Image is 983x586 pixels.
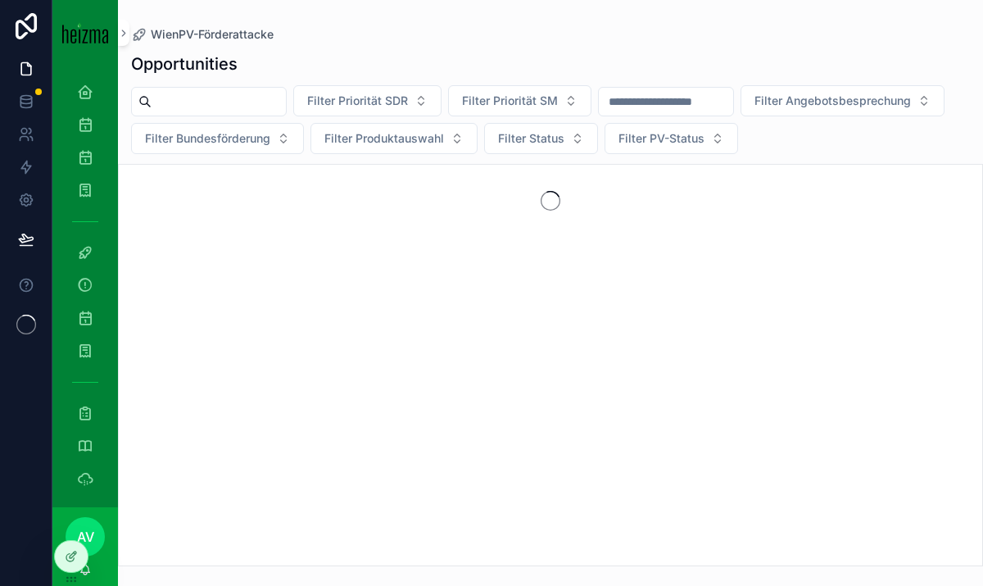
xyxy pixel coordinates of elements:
button: Select Button [741,85,944,116]
div: scrollable content [52,66,118,507]
span: Filter Bundesförderung [145,130,270,147]
span: Filter Produktauswahl [324,130,444,147]
span: Filter Status [498,130,564,147]
span: AV [77,527,94,547]
button: Select Button [484,123,598,154]
button: Select Button [605,123,738,154]
button: Select Button [131,123,304,154]
button: Select Button [310,123,478,154]
h1: Opportunities [131,52,238,75]
span: Filter Priorität SDR [307,93,408,109]
span: Filter Angebotsbesprechung [754,93,911,109]
button: Select Button [448,85,591,116]
button: Select Button [293,85,442,116]
span: WienPV-Förderattacke [151,26,274,43]
span: Filter Priorität SM [462,93,558,109]
img: App logo [62,22,108,43]
a: WienPV-Förderattacke [131,26,274,43]
span: Filter PV-Status [618,130,704,147]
